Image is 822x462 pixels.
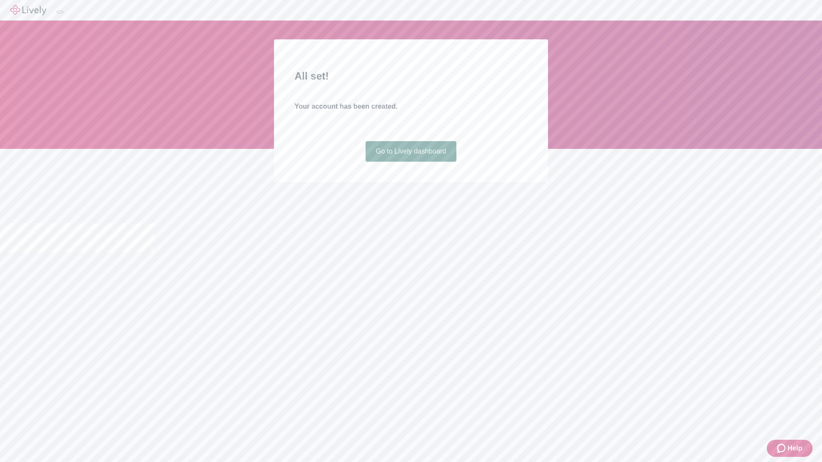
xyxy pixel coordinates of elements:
[295,101,527,112] h4: Your account has been created.
[777,443,787,453] svg: Zendesk support icon
[295,68,527,84] h2: All set!
[767,440,813,457] button: Zendesk support iconHelp
[10,5,46,15] img: Lively
[57,11,63,13] button: Log out
[366,141,457,162] a: Go to Lively dashboard
[787,443,802,453] span: Help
